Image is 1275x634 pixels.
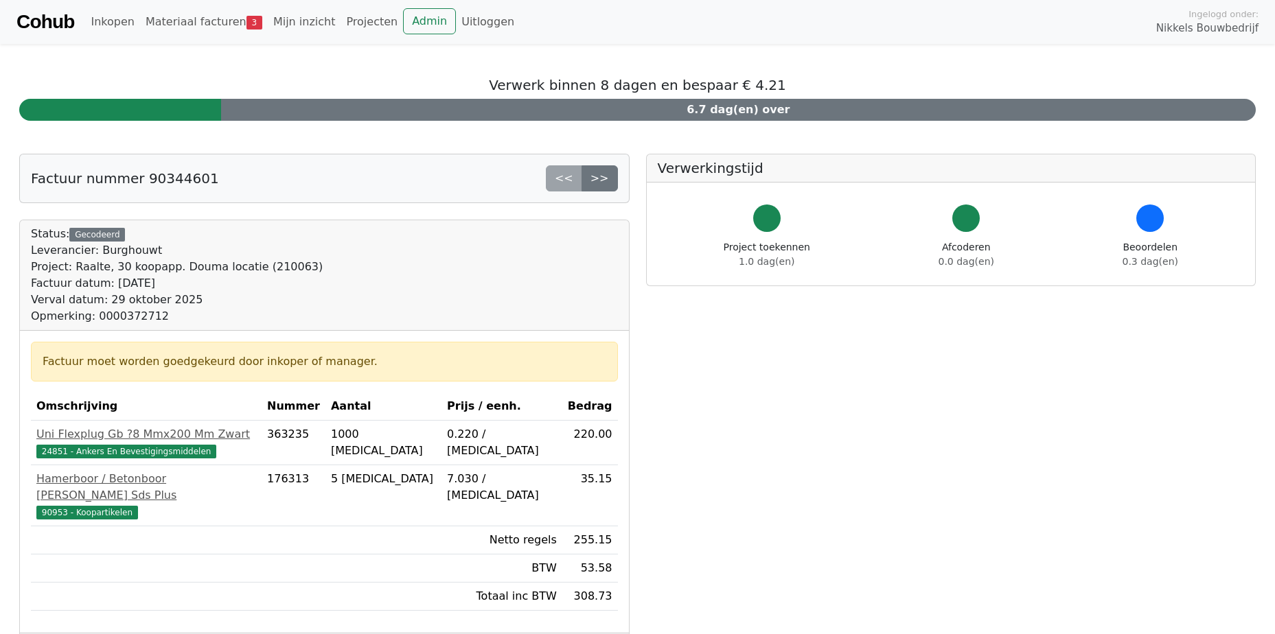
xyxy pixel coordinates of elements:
div: 0.220 / [MEDICAL_DATA] [447,426,557,459]
td: 220.00 [562,421,618,465]
div: Verval datum: 29 oktober 2025 [31,292,323,308]
div: Uni Flexplug Gb ?8 Mmx200 Mm Zwart [36,426,256,443]
div: Beoordelen [1123,240,1178,269]
div: Status: [31,226,323,325]
div: Leverancier: Burghouwt [31,242,323,259]
a: Hamerboor / Betonboor [PERSON_NAME] Sds Plus90953 - Koopartikelen [36,471,256,520]
h5: Verwerk binnen 8 dagen en bespaar € 4.21 [19,77,1256,93]
div: Afcoderen [939,240,994,269]
span: 3 [246,16,262,30]
a: Cohub [16,5,74,38]
td: Netto regels [441,526,562,554]
span: 1.0 dag(en) [739,256,794,267]
div: Opmerking: 0000372712 [31,308,323,325]
span: Nikkels Bouwbedrijf [1156,21,1259,36]
td: 53.58 [562,554,618,583]
div: 1000 [MEDICAL_DATA] [331,426,436,459]
a: >> [582,165,618,191]
div: Gecodeerd [69,228,125,242]
div: 6.7 dag(en) over [221,99,1256,121]
div: Factuur moet worden goedgekeurd door inkoper of manager. [43,353,606,370]
a: Inkopen [85,8,139,36]
a: Admin [403,8,456,34]
div: 5 [MEDICAL_DATA] [331,471,436,487]
h5: Factuur nummer 90344601 [31,170,219,187]
th: Bedrag [562,392,618,421]
th: Omschrijving [31,392,262,421]
div: Project: Raalte, 30 koopapp. Douma locatie (210063) [31,259,323,275]
div: Hamerboor / Betonboor [PERSON_NAME] Sds Plus [36,471,256,504]
a: Uitloggen [456,8,520,36]
td: 35.15 [562,465,618,526]
div: Project toekennen [724,240,810,269]
a: Mijn inzicht [268,8,341,36]
th: Nummer [262,392,325,421]
td: 363235 [262,421,325,465]
a: Uni Flexplug Gb ?8 Mmx200 Mm Zwart24851 - Ankers En Bevestigingsmiddelen [36,426,256,459]
th: Aantal [325,392,441,421]
span: 0.0 dag(en) [939,256,994,267]
th: Prijs / eenh. [441,392,562,421]
td: 308.73 [562,583,618,611]
a: Projecten [341,8,403,36]
td: Totaal inc BTW [441,583,562,611]
span: Ingelogd onder: [1188,8,1259,21]
td: BTW [441,554,562,583]
span: 24851 - Ankers En Bevestigingsmiddelen [36,445,216,458]
a: Materiaal facturen3 [140,8,268,36]
td: 176313 [262,465,325,526]
span: 90953 - Koopartikelen [36,506,138,519]
h5: Verwerkingstijd [658,160,1245,176]
span: 0.3 dag(en) [1123,256,1178,267]
div: Factuur datum: [DATE] [31,275,323,292]
td: 255.15 [562,526,618,554]
div: 7.030 / [MEDICAL_DATA] [447,471,557,504]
